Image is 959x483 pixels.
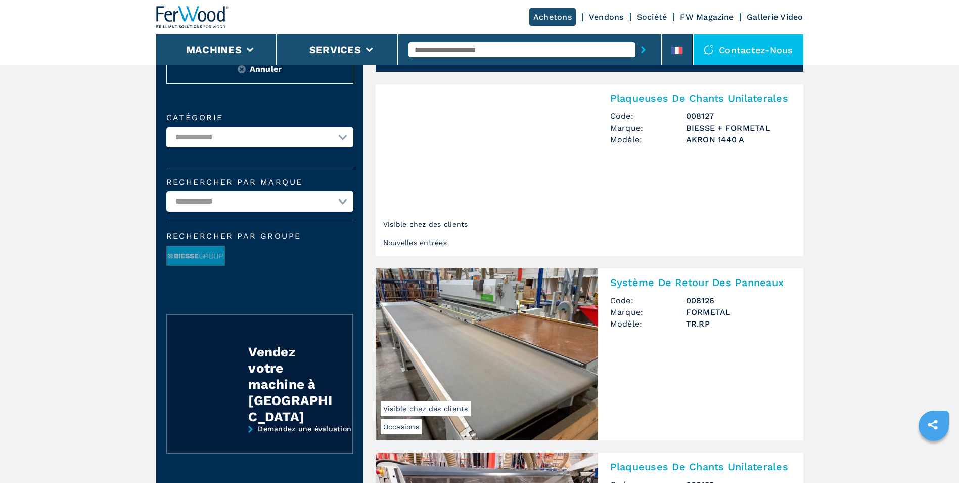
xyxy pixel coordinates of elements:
[704,45,714,55] img: Contactez-nous
[238,65,246,73] img: Reset
[166,425,353,461] a: Demandez une évaluation
[686,306,791,318] h3: FORMETAL
[167,246,224,266] img: image
[610,295,686,306] span: Code:
[376,268,598,440] img: Système De Retour Des Panneaux FORMETAL TR.RP
[309,44,361,56] button: Services
[686,110,791,122] h3: 008127
[248,344,332,425] div: Vendez votre machine à [GEOGRAPHIC_DATA]
[589,12,624,22] a: Vendons
[916,437,951,475] iframe: Chat
[680,12,734,22] a: FW Magazine
[156,6,229,28] img: Ferwood
[610,461,791,473] h2: Plaqueuses De Chants Unilaterales
[610,134,686,145] span: Modèle:
[381,217,471,232] span: Visible chez des clients
[694,34,803,65] div: Contactez-nous
[381,401,471,416] span: Visible chez des clients
[381,419,422,434] span: Occasions
[686,295,791,306] h3: 008126
[250,63,282,75] span: Annuler
[381,235,449,250] span: Nouvelles entrées
[529,8,576,26] a: Achetons
[920,412,945,437] a: sharethis
[186,44,242,56] button: Machines
[686,134,791,145] h3: AKRON 1440 A
[637,12,667,22] a: Société
[166,55,353,84] button: ResetAnnuler
[376,268,803,440] a: Système De Retour Des Panneaux FORMETAL TR.RPOccasionsVisible chez des clientsSystème De Retour D...
[610,276,791,289] h2: Système De Retour Des Panneaux
[686,122,791,134] h3: BIESSE + FORMETAL
[635,38,651,61] button: submit-button
[166,178,353,186] label: Rechercher par marque
[610,306,686,318] span: Marque:
[610,110,686,122] span: Code:
[610,92,791,104] h2: Plaqueuses De Chants Unilaterales
[747,12,803,22] a: Gallerie Video
[610,122,686,134] span: Marque:
[166,114,353,122] label: catégorie
[166,232,353,240] span: Rechercher par groupe
[376,84,803,256] a: Plaqueuses De Chants Unilaterales BIESSE + FORMETAL AKRON 1440 ANouvelles entréesVisible chez des...
[610,318,686,330] span: Modèle:
[686,318,791,330] h3: TR.RP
